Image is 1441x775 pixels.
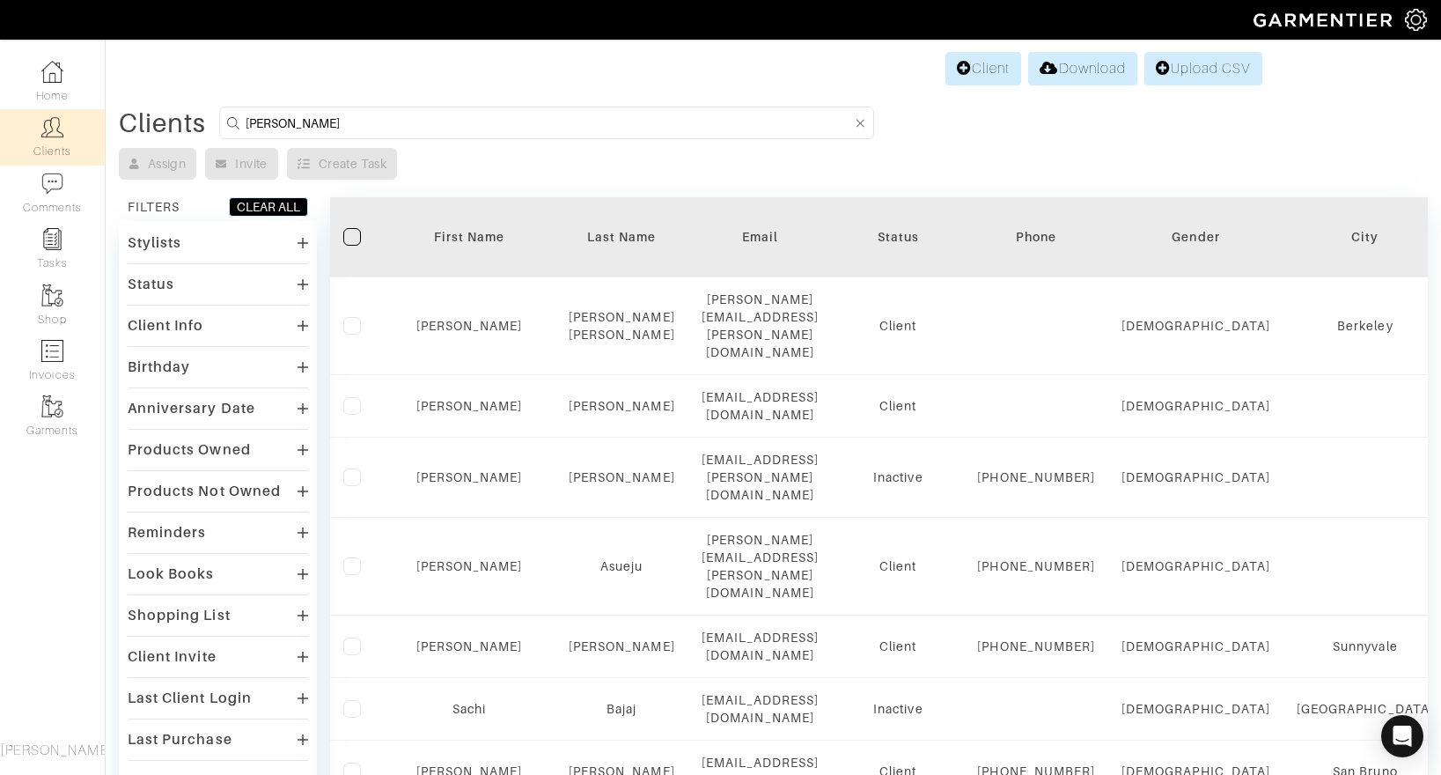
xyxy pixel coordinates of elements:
th: Toggle SortBy [383,197,555,277]
div: Last Name [569,228,675,246]
th: Toggle SortBy [1108,197,1283,277]
img: comment-icon-a0a6a9ef722e966f86d9cbdc48e553b5cf19dbc54f86b18d962a5391bc8f6eb6.png [41,173,63,195]
div: Stylists [128,234,181,252]
a: [PERSON_NAME] [416,470,523,484]
div: Birthday [128,358,190,376]
div: CLEAR ALL [237,198,300,216]
div: [EMAIL_ADDRESS][DOMAIN_NAME] [702,388,820,424]
button: CLEAR ALL [229,197,308,217]
img: dashboard-icon-dbcd8f5a0b271acd01030246c82b418ddd0df26cd7fceb0bd07c9910d44c42f6.png [41,61,63,83]
a: Upload CSV [1144,52,1262,85]
th: Toggle SortBy [832,197,964,277]
div: Client Invite [128,648,217,666]
img: gear-icon-white-bd11855cb880d31180b6d7d6211b90ccbf57a29d726f0c71d8c61bd08dd39cc2.png [1405,9,1427,31]
div: Anniversary Date [128,400,255,417]
div: [PHONE_NUMBER] [977,557,1095,575]
div: [DEMOGRAPHIC_DATA] [1121,397,1270,415]
div: [DEMOGRAPHIC_DATA] [1121,469,1270,486]
a: [PERSON_NAME] [416,559,523,573]
img: garments-icon-b7da505a4dc4fd61783c78ac3ca0ef83fa9d6f193b1c9dc38574b1d14d53ca28.png [41,284,63,306]
div: [EMAIL_ADDRESS][DOMAIN_NAME] [702,691,820,727]
a: Download [1028,52,1136,85]
div: Last Client Login [128,690,252,707]
div: Products Not Owned [128,483,281,500]
div: [DEMOGRAPHIC_DATA] [1121,700,1270,718]
a: Sachi [452,702,486,716]
div: Status [845,228,951,246]
a: [PERSON_NAME] [PERSON_NAME] [569,310,675,342]
div: Products Owned [128,441,251,459]
div: [PHONE_NUMBER] [977,469,1095,486]
div: First Name [396,228,542,246]
div: Client [845,397,951,415]
div: Last Purchase [128,731,232,749]
div: Gender [1121,228,1270,246]
div: Shopping List [128,607,231,624]
div: Status [128,276,174,293]
div: [PERSON_NAME][EMAIL_ADDRESS][PERSON_NAME][DOMAIN_NAME] [702,291,820,361]
div: Client Info [128,317,204,335]
a: [PERSON_NAME] [416,399,523,413]
img: orders-icon-0abe47150d42831381b5fb84f609e132dff9fe21cb692f30cb5eec754e2cba89.png [41,340,63,362]
div: Berkeley [1297,317,1434,335]
div: Open Intercom Messenger [1381,715,1423,757]
a: Bajaj [607,702,636,716]
div: [DEMOGRAPHIC_DATA] [1121,638,1270,655]
a: [PERSON_NAME] [569,399,675,413]
div: Email [702,228,820,246]
div: [GEOGRAPHIC_DATA] [1297,700,1434,718]
div: [EMAIL_ADDRESS][DOMAIN_NAME] [702,629,820,664]
a: [PERSON_NAME] [416,319,523,333]
div: [DEMOGRAPHIC_DATA] [1121,317,1270,335]
div: FILTERS [128,198,180,216]
div: [DEMOGRAPHIC_DATA] [1121,557,1270,575]
a: Asueju [600,559,643,573]
input: Search by name, email, phone, city, or state [246,112,852,134]
a: Client [945,52,1021,85]
div: Phone [977,228,1095,246]
div: [PHONE_NUMBER] [977,638,1095,655]
a: [PERSON_NAME] [416,639,523,653]
div: Clients [119,114,206,132]
img: reminder-icon-8004d30b9f0a5d33ae49ab947aed9ed385cf756f9e5892f1edd6e32f2345188e.png [41,228,63,250]
div: Reminders [128,524,206,542]
th: Toggle SortBy [555,197,688,277]
div: Client [845,317,951,335]
div: Client [845,557,951,575]
a: [PERSON_NAME] [569,639,675,653]
img: garmentier-logo-header-white-b43fb05a5012e4ada735d5af1a66efaba907eab6374d6393d1fbf88cb4ef424d.png [1245,4,1405,35]
img: clients-icon-6bae9207a08558b7cb47a8932f037763ab4055f8c8b6bfacd5dc20c3e0201464.png [41,116,63,138]
div: Sunnyvale [1297,638,1434,655]
div: Look Books [128,565,215,583]
img: garments-icon-b7da505a4dc4fd61783c78ac3ca0ef83fa9d6f193b1c9dc38574b1d14d53ca28.png [41,395,63,417]
div: [PERSON_NAME][EMAIL_ADDRESS][PERSON_NAME][DOMAIN_NAME] [702,531,820,602]
div: [EMAIL_ADDRESS][PERSON_NAME][DOMAIN_NAME] [702,451,820,504]
div: Inactive [845,469,951,486]
div: City [1297,228,1434,246]
div: Inactive [845,700,951,718]
a: [PERSON_NAME] [569,470,675,484]
div: Client [845,638,951,655]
